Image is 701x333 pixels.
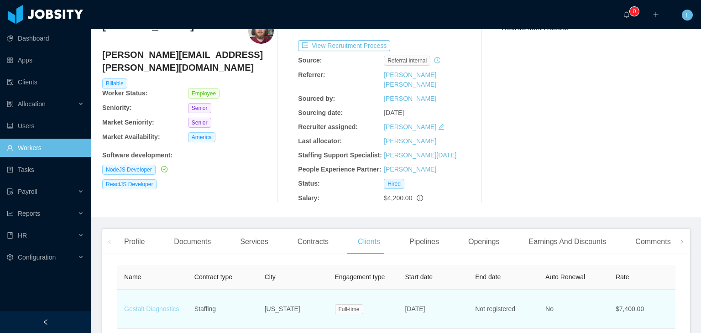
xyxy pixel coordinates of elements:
[265,273,276,281] span: City
[384,71,436,88] a: [PERSON_NAME] [PERSON_NAME]
[188,118,211,128] span: Senior
[298,151,382,159] b: Staffing Support Specialist:
[475,273,501,281] span: End date
[167,229,218,255] div: Documents
[538,290,608,329] td: No
[7,117,84,135] a: icon: robotUsers
[107,239,112,244] i: icon: left
[102,48,274,74] h4: [PERSON_NAME][EMAIL_ADDRESS][PERSON_NAME][DOMAIN_NAME]
[298,109,343,116] b: Sourcing date:
[384,194,412,202] span: $4,200.00
[18,254,56,261] span: Configuration
[7,254,13,260] i: icon: setting
[384,123,436,130] a: [PERSON_NAME]
[18,100,46,108] span: Allocation
[7,210,13,217] i: icon: line-chart
[117,229,152,255] div: Profile
[384,137,436,145] a: [PERSON_NAME]
[124,305,179,312] a: Gestalt Diagnostics
[188,88,220,99] span: Employee
[630,7,639,16] sup: 0
[384,166,436,173] a: [PERSON_NAME]
[298,71,325,78] b: Referrer:
[18,210,40,217] span: Reports
[608,290,679,329] td: $7,400.00
[298,123,358,130] b: Recruiter assigned:
[298,194,319,202] b: Salary:
[7,188,13,195] i: icon: file-protect
[188,103,211,113] span: Senior
[7,139,84,157] a: icon: userWorkers
[7,161,84,179] a: icon: profileTasks
[335,304,363,314] span: Full-time
[685,10,689,21] span: L
[7,29,84,47] a: icon: pie-chartDashboard
[405,273,433,281] span: Start date
[628,229,678,255] div: Comments
[18,232,27,239] span: HR
[18,188,37,195] span: Payroll
[298,40,390,51] button: icon: exportView Recruitment Process
[384,95,436,102] a: [PERSON_NAME]
[194,273,232,281] span: Contract type
[298,166,381,173] b: People Experience Partner:
[298,137,342,145] b: Last allocator:
[298,180,319,187] b: Status:
[188,132,215,142] span: America
[102,165,156,175] span: NodeJS Developer
[384,109,404,116] span: [DATE]
[405,305,425,312] span: [DATE]
[384,151,456,159] a: [PERSON_NAME][DATE]
[545,273,585,281] span: Auto Renewal
[7,232,13,239] i: icon: book
[290,229,336,255] div: Contracts
[257,290,328,329] td: [US_STATE]
[350,229,387,255] div: Clients
[335,273,385,281] span: Engagement type
[102,179,157,189] span: ReactJS Developer
[298,95,335,102] b: Sourced by:
[438,124,445,130] i: icon: edit
[102,151,173,159] b: Software development :
[298,57,322,64] b: Source:
[248,18,274,44] img: feaef49b-ad4e-4944-84c2-53879d716c59_689f88032d0ea-400w.png
[680,239,684,244] i: icon: right
[233,229,275,255] div: Services
[461,229,507,255] div: Openings
[102,133,160,140] b: Market Availability:
[102,78,127,88] span: Billable
[161,166,167,172] i: icon: check-circle
[384,179,404,189] span: Hired
[102,119,154,126] b: Market Seniority:
[124,273,141,281] span: Name
[7,51,84,69] a: icon: appstoreApps
[7,101,13,107] i: icon: solution
[194,305,216,312] span: Staffing
[298,42,390,49] a: icon: exportView Recruitment Process
[102,89,147,97] b: Worker Status:
[521,229,613,255] div: Earnings And Discounts
[7,73,84,91] a: icon: auditClients
[653,11,659,18] i: icon: plus
[616,273,629,281] span: Rate
[623,11,630,18] i: icon: bell
[402,229,446,255] div: Pipelines
[417,195,423,201] span: info-circle
[102,104,132,111] b: Seniority:
[384,56,430,66] span: Referral internal
[475,305,515,312] span: Not registered
[434,57,440,63] i: icon: history
[159,166,167,173] a: icon: check-circle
